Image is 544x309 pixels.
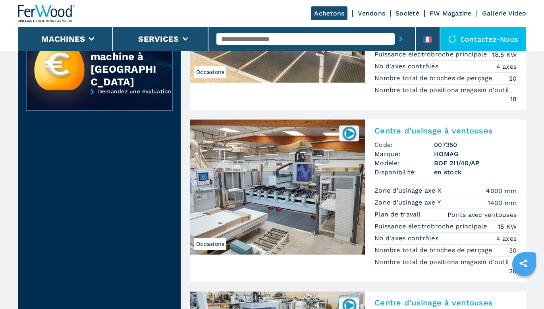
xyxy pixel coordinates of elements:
em: 4000 mm [486,186,517,195]
span: en stock [434,168,517,177]
em: 28 [509,267,517,276]
span: Modèle: [374,158,434,168]
em: 20 [509,74,517,83]
span: Marque: [374,149,434,158]
p: Nombre total de broches de perçage [374,246,494,255]
a: FW Magazine [430,10,472,17]
img: Ferwood [18,5,75,22]
p: Zone d'usinage axe Y [374,198,443,207]
p: Nombre total de positions magasin d'outil [374,86,511,95]
span: Disponibilité: [374,168,434,177]
h2: Centre d'usinage à ventouses [374,298,517,307]
button: submit-button [395,30,407,48]
em: 1400 mm [488,198,517,207]
h2: Centre d'usinage à ventouses [374,126,517,135]
span: Occasions [194,238,226,250]
p: Plan de travail [374,210,422,219]
div: Vendez votre machine à [GEOGRAPHIC_DATA] [91,25,156,88]
a: Centre d'usinage à ventouses HOMAG BOF 211/40/APOccasions007350Centre d'usinage à ventousesCode:0... [190,120,526,282]
em: 15 KW [498,222,517,231]
p: Nombre total de broches de perçage [374,74,494,83]
p: Puissance électrobroche principale [374,222,489,231]
p: Zone d'usinage axe X [374,186,444,195]
em: 18.5 KW [492,50,517,59]
button: Machines [41,34,85,44]
img: 007350 [341,126,357,141]
h3: HOMAG [434,149,517,158]
img: Centre d'usinage à ventouses HOMAG BOF 211/40/AP [190,120,365,255]
em: Ponts avec ventouses [448,210,517,219]
a: sharethis [513,253,533,273]
a: Société [395,10,419,17]
a: Vendons [358,10,385,17]
em: 4 axes [496,234,517,243]
h3: 007350 [434,140,517,149]
a: Demandez une évaluation [26,88,173,117]
span: Code: [374,140,434,149]
img: Contactez-nous [448,35,456,43]
p: Nb d'axes contrôlés [374,62,440,71]
em: 30 [509,246,517,255]
a: Achetons [311,6,347,20]
em: 4 axes [496,62,517,71]
h3: BOF 211/40/AP [434,158,517,168]
button: Services [138,34,179,44]
p: Puissance électrobroche principale [374,50,489,59]
iframe: Chat [510,273,538,303]
div: Contactez-nous [440,27,527,51]
em: 18 [510,95,517,104]
a: Gallerie Video [482,10,527,17]
p: Nb d'axes contrôlés [374,234,440,243]
span: Occasions [194,66,226,78]
p: Nombre total de positions magasin d'outil [374,258,511,267]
